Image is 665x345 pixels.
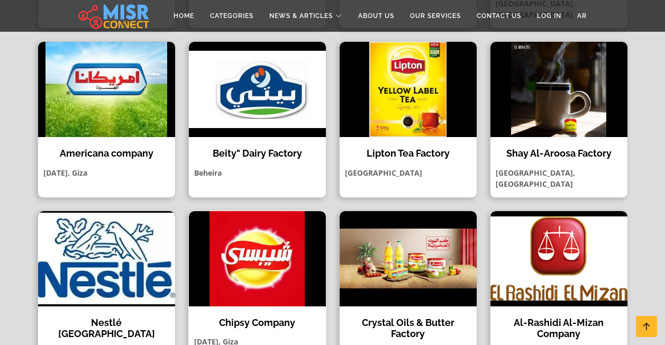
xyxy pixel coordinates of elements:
[197,148,318,159] h4: Beity" Dairy Factory
[38,42,175,137] img: Americana company
[166,6,202,26] a: Home
[340,42,477,137] img: Lipton Tea Factory
[46,148,167,159] h4: Americana company
[529,6,569,26] a: Log in
[197,317,318,329] h4: Chipsy Company
[484,41,634,198] a: Shay Al-Aroosa Factory Shay Al-Aroosa Factory [GEOGRAPHIC_DATA], [GEOGRAPHIC_DATA]
[348,148,469,159] h4: Lipton Tea Factory
[269,11,333,21] span: News & Articles
[350,6,402,26] a: About Us
[469,6,529,26] a: Contact Us
[78,3,149,29] img: main.misr_connect
[490,167,627,189] p: [GEOGRAPHIC_DATA], [GEOGRAPHIC_DATA]
[490,211,627,306] img: Al-Rashidi Al-Mizan Company
[340,167,477,178] p: [GEOGRAPHIC_DATA]
[498,148,620,159] h4: Shay Al-Aroosa Factory
[46,317,167,340] h4: Nestlé [GEOGRAPHIC_DATA]
[333,41,484,198] a: Lipton Tea Factory Lipton Tea Factory [GEOGRAPHIC_DATA]
[261,6,350,26] a: News & Articles
[490,42,627,137] img: Shay Al-Aroosa Factory
[189,167,326,178] p: Beheira
[340,211,477,306] img: Crystal Oils & Butter Factory
[569,6,595,26] a: AR
[498,317,620,340] h4: Al-Rashidi Al-Mizan Company
[38,211,175,306] img: Nestlé Egypt
[182,41,333,198] a: Beity" Dairy Factory Beity" Dairy Factory Beheira
[202,6,261,26] a: Categories
[189,42,326,137] img: Beity" Dairy Factory
[402,6,469,26] a: Our Services
[31,41,182,198] a: Americana company Americana company [DATE], Giza
[38,167,175,178] p: [DATE], Giza
[348,317,469,340] h4: Crystal Oils & Butter Factory
[189,211,326,306] img: Chipsy Company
